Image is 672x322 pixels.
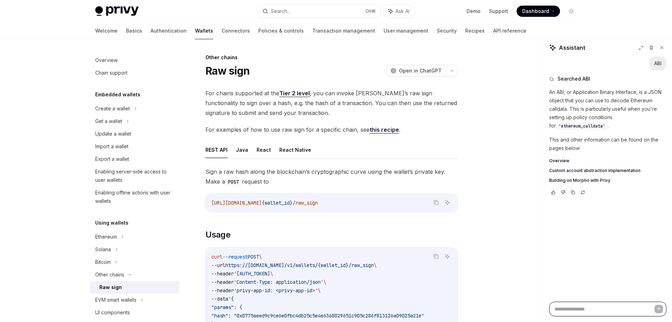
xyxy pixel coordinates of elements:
span: curl [211,254,223,260]
a: this recipe [370,126,399,133]
a: Connectors [222,22,250,39]
button: Copy the contents from the code block [432,198,441,207]
button: Copy the contents from the code block [432,252,441,261]
span: --header [211,270,234,277]
a: Export a wallet [90,153,179,165]
button: React Native [279,142,311,158]
h1: Raw sign [205,64,250,77]
a: Recipes [465,22,485,39]
div: ABI [654,60,661,67]
div: Import a wallet [95,142,128,151]
span: Sign a raw hash along the blockchain’s cryptographic curve using the wallet’s private key. Make a... [205,167,458,186]
a: Building on Morpho with Privy [549,178,666,183]
button: Searched ABI [549,75,666,82]
span: 'Content-Type: application/json' [234,279,323,285]
button: Send message [654,305,663,313]
a: Demo [467,8,481,15]
img: light logo [95,6,139,16]
div: Solana [95,245,111,254]
div: Other chains [205,54,458,61]
a: Policies & controls [258,22,304,39]
button: Ask AI [384,5,414,18]
div: Raw sign [99,283,122,292]
a: Raw sign [90,281,179,294]
span: Searched ABI [558,75,590,82]
button: Java [236,142,248,158]
a: Support [489,8,508,15]
a: Tier 2 level [279,90,310,97]
span: \ [270,270,273,277]
span: Custom account abstraction implementation [549,168,640,173]
button: Search...CtrlK [258,5,380,18]
span: --data [211,296,228,302]
div: Bitcoin [95,258,111,266]
a: Update a wallet [90,128,179,140]
span: For chains supported at the , you can invoke [PERSON_NAME]’s raw sign functionality to sign over ... [205,88,458,118]
a: Basics [126,22,142,39]
a: Enabling offline actions with user wallets [90,186,179,207]
span: Ask AI [395,8,409,15]
div: UI components [95,308,130,317]
a: Authentication [150,22,187,39]
span: "hash": "0x0775aeed9c9ce6e0fbc4db25c5e4e6368029651c905c286f813126a09025a21e" [211,313,424,319]
span: '{ [228,296,234,302]
button: Ask AI [443,252,452,261]
div: Search... [271,7,290,15]
span: 'ethereum_calldata' [559,123,605,129]
span: "params": { [211,304,242,310]
button: Toggle dark mode [566,6,577,17]
span: For examples of how to use raw sign for a specific chain, see . [205,125,458,135]
span: Usage [205,229,230,240]
a: Overview [90,54,179,67]
button: Ask AI [443,198,452,207]
div: Get a wallet [95,117,122,125]
a: Import a wallet [90,140,179,153]
span: POST [248,254,259,260]
span: \ [323,279,326,285]
span: Open in ChatGPT [399,67,442,74]
div: Chain support [95,69,127,77]
a: Transaction management [312,22,375,39]
h5: Embedded wallets [95,90,140,99]
span: --request [223,254,248,260]
a: Welcome [95,22,118,39]
span: 'privy-app-id: <privy-app-id>' [234,287,318,294]
span: [URL][DOMAIN_NAME] [211,200,262,206]
a: Custom account abstraction implementation [549,168,666,173]
code: POST [225,178,242,186]
a: Overview [549,158,666,164]
div: Export a wallet [95,155,129,163]
a: Security [437,22,457,39]
h5: Using wallets [95,219,128,227]
span: --url [211,262,225,268]
a: Enabling server-side access to user wallets [90,165,179,186]
span: Ctrl K [365,8,376,14]
span: \ [374,262,377,268]
div: Overview [95,56,118,64]
a: API reference [493,22,526,39]
span: https://[DOMAIN_NAME]/v1/wallets/{wallet_id}/raw_sign [225,262,374,268]
div: Enabling server-side access to user wallets [95,167,175,184]
span: Dashboard [522,8,549,15]
span: --header [211,287,234,294]
a: Dashboard [517,6,560,17]
button: Open in ChatGPT [386,65,446,77]
span: Building on Morpho with Privy [549,178,610,183]
div: Enabling offline actions with user wallets [95,189,175,205]
button: React [257,142,271,158]
div: Other chains [95,270,124,279]
a: UI components [90,306,179,319]
span: Assistant [559,43,585,52]
span: \ [259,254,262,260]
button: REST API [205,142,227,158]
div: Create a wallet [95,104,130,113]
a: User management [384,22,428,39]
span: '[AUTH_TOKEN] [234,270,270,277]
span: Overview [549,158,569,164]
span: /raw_sign [293,200,318,206]
p: This and other information can be found on the pages below: [549,136,666,152]
a: Wallets [195,22,213,39]
div: Update a wallet [95,130,131,138]
p: An ABI, or Application Binary Interface, is a JSON object that you can use to decode Ethereum cal... [549,88,666,130]
div: EVM smart wallets [95,296,136,304]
